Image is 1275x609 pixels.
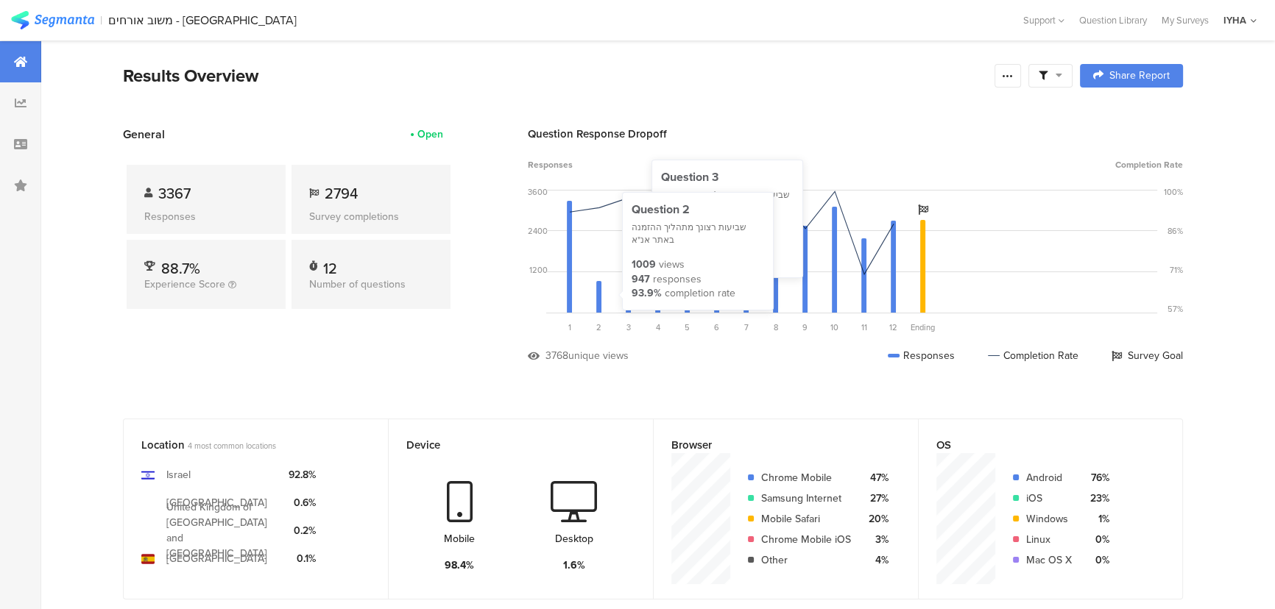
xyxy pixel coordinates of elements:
div: unique views [568,348,629,363]
div: United Kingdom of [GEOGRAPHIC_DATA] and [GEOGRAPHIC_DATA] [166,499,277,561]
span: 2 [596,321,601,333]
span: 10 [830,321,838,333]
img: segmanta logo [11,11,94,29]
span: 7 [744,321,749,333]
span: 5 [685,321,690,333]
div: 12 [323,257,337,272]
div: 0.1% [289,551,316,566]
span: Share Report [1109,71,1170,81]
span: 9 [802,321,808,333]
div: 93.9% [632,286,662,301]
div: Israel [166,467,191,482]
div: שביעות רצונך מתהליך ההזמנה באתר אנ"א [632,221,764,246]
div: Chrome Mobile [761,470,851,485]
div: 1.6% [563,558,585,573]
div: Responses [144,209,268,224]
div: 0.2% [289,523,316,538]
div: 98.4% [445,558,474,573]
div: 1% [1084,511,1109,527]
div: Windows [1026,511,1072,527]
div: 47% [863,470,889,485]
div: 57% [1168,303,1183,315]
div: 0.6% [289,495,316,510]
div: Mobile [444,531,475,546]
div: Desktop [555,531,593,546]
div: Question 3 [661,169,794,185]
div: Browser [671,437,876,453]
div: 92.8% [289,467,316,482]
div: 23% [1084,491,1109,506]
div: [GEOGRAPHIC_DATA] [166,495,267,510]
div: Question Response Dropoff [528,126,1183,142]
div: 947 [632,272,650,287]
div: Results Overview [123,63,987,89]
div: responses [653,272,702,287]
span: Completion Rate [1115,158,1183,171]
div: 1200 [529,264,548,276]
span: 4 most common locations [188,440,276,452]
div: Android [1026,470,1072,485]
div: iOS [1026,491,1072,506]
div: 27% [863,491,889,506]
span: Experience Score [144,277,225,292]
span: 4 [656,321,660,333]
div: Open [417,127,443,142]
span: 11 [861,321,867,333]
div: 0% [1084,552,1109,568]
div: OS [936,437,1140,453]
div: Device [406,437,611,453]
div: 3768 [545,348,568,363]
div: Mac OS X [1026,552,1072,568]
span: 3367 [158,182,191,204]
div: views [659,257,685,272]
div: 20% [863,511,889,527]
div: IYHA [1223,13,1246,27]
div: 76% [1084,470,1109,485]
span: 2794 [325,182,358,204]
div: Question 2 [632,202,764,218]
div: Completion Rate [988,348,1078,363]
div: Survey Goal [1112,348,1183,363]
div: 4% [863,552,889,568]
div: | [100,12,102,29]
div: Chrome Mobile iOS [761,532,851,547]
i: Survey Goal [918,204,928,215]
span: 1 [568,321,571,333]
span: 3 [626,321,631,333]
div: Linux [1026,532,1072,547]
div: שביעות רצונך מתהליך ההזמנה עם נציג האכסניה [661,189,794,214]
div: משוב אורחים - [GEOGRAPHIC_DATA] [108,13,297,27]
div: completion rate [665,286,735,301]
div: Mobile Safari [761,511,851,527]
a: My Surveys [1154,13,1216,27]
span: Responses [528,158,573,171]
div: [GEOGRAPHIC_DATA] [166,551,267,566]
div: 3600 [528,186,548,198]
div: 0% [1084,532,1109,547]
span: 88.7% [161,257,200,279]
span: General [123,126,165,143]
div: 1009 [632,257,656,272]
div: Responses [888,348,955,363]
a: Question Library [1072,13,1154,27]
div: Other [761,552,851,568]
span: 6 [714,321,719,333]
div: Ending [908,321,938,333]
span: Number of questions [309,277,406,292]
div: 3% [863,532,889,547]
div: 2400 [528,225,548,237]
div: Location [141,437,346,453]
div: Support [1023,9,1064,32]
div: 100% [1164,186,1183,198]
span: 12 [889,321,897,333]
span: 8 [774,321,778,333]
div: Samsung Internet [761,491,851,506]
div: 71% [1170,264,1183,276]
div: 86% [1168,225,1183,237]
div: Survey completions [309,209,433,224]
